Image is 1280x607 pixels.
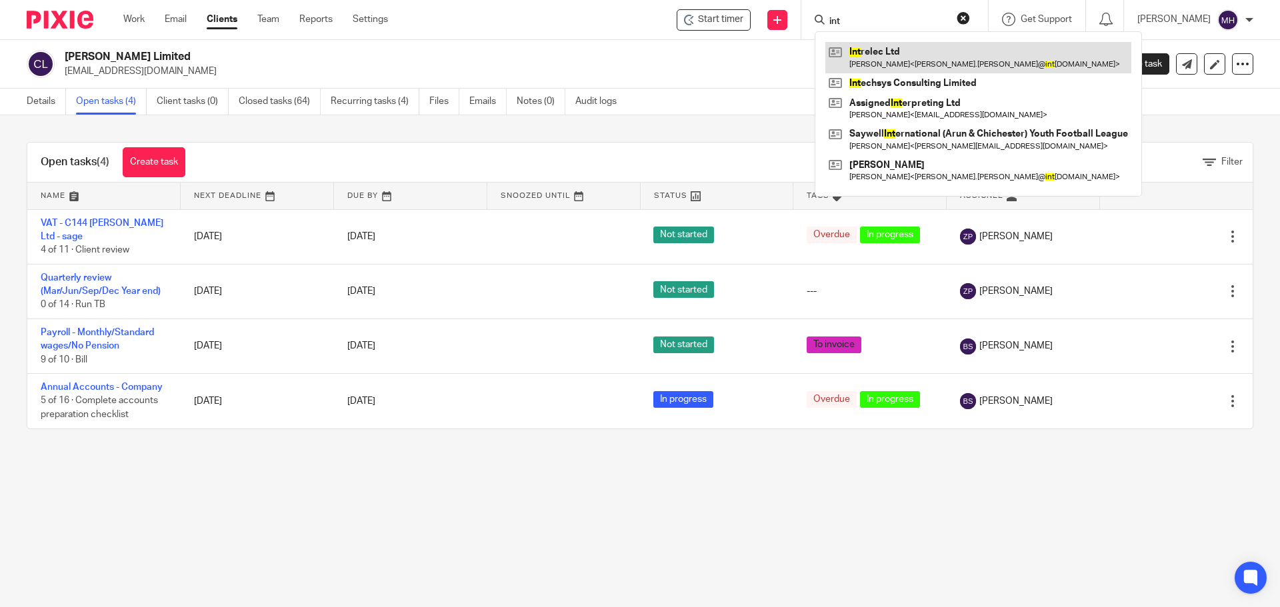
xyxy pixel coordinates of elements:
a: Team [257,13,279,26]
span: [DATE] [347,232,375,241]
h2: [PERSON_NAME] Limited [65,50,871,64]
span: [PERSON_NAME] [979,339,1053,352]
img: svg%3E [1217,9,1239,31]
span: Overdue [807,391,857,408]
span: 9 of 10 · Bill [41,355,87,364]
span: Snoozed Until [501,192,571,199]
span: 5 of 16 · Complete accounts preparation checklist [41,396,158,420]
td: [DATE] [181,209,334,264]
span: Filter [1221,157,1243,167]
span: Tags [807,192,829,199]
a: Open tasks (4) [76,89,147,115]
img: svg%3E [27,50,55,78]
a: Annual Accounts - Company [41,382,163,392]
td: [DATE] [181,374,334,428]
span: Get Support [1021,15,1072,24]
div: --- [807,285,933,298]
h1: Open tasks [41,155,109,169]
span: 0 of 14 · Run TB [41,301,105,310]
a: Audit logs [575,89,627,115]
span: [DATE] [347,287,375,296]
img: svg%3E [960,283,976,299]
span: Not started [653,227,714,243]
span: (4) [97,157,109,167]
span: Start timer [698,13,743,27]
a: Work [123,13,145,26]
a: Recurring tasks (4) [331,89,419,115]
a: VAT - C144 [PERSON_NAME] Ltd - sage [41,219,163,241]
a: Closed tasks (64) [239,89,321,115]
img: svg%3E [960,393,976,409]
a: Notes (0) [517,89,565,115]
td: [DATE] [181,318,334,373]
span: Overdue [807,227,857,243]
input: Search [828,16,948,28]
a: Settings [353,13,388,26]
a: Client tasks (0) [157,89,229,115]
a: Payroll - Monthly/Standard wages/No Pension [41,328,154,350]
p: [EMAIL_ADDRESS][DOMAIN_NAME] [65,65,1072,78]
span: In progress [860,227,920,243]
a: Create task [123,147,185,177]
div: C. M. Dodd Limited [677,9,751,31]
span: Status [654,192,687,199]
span: [PERSON_NAME] [979,285,1053,298]
span: In progress [860,391,920,408]
a: Reports [299,13,333,26]
span: In progress [653,391,713,408]
a: Clients [207,13,237,26]
td: [DATE] [181,264,334,318]
span: Not started [653,281,714,298]
span: To invoice [807,336,861,353]
a: Quarterly review (Mar/Jun/Sep/Dec Year end) [41,273,161,296]
span: [DATE] [347,396,375,406]
span: [PERSON_NAME] [979,230,1053,243]
a: Email [165,13,187,26]
img: svg%3E [960,338,976,354]
a: Emails [469,89,507,115]
button: Clear [957,11,970,25]
span: [PERSON_NAME] [979,394,1053,408]
p: [PERSON_NAME] [1137,13,1211,26]
span: [DATE] [347,341,375,350]
span: Not started [653,336,714,353]
span: 4 of 11 · Client review [41,245,129,255]
a: Files [429,89,459,115]
img: svg%3E [960,229,976,245]
img: Pixie [27,11,93,29]
a: Details [27,89,66,115]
